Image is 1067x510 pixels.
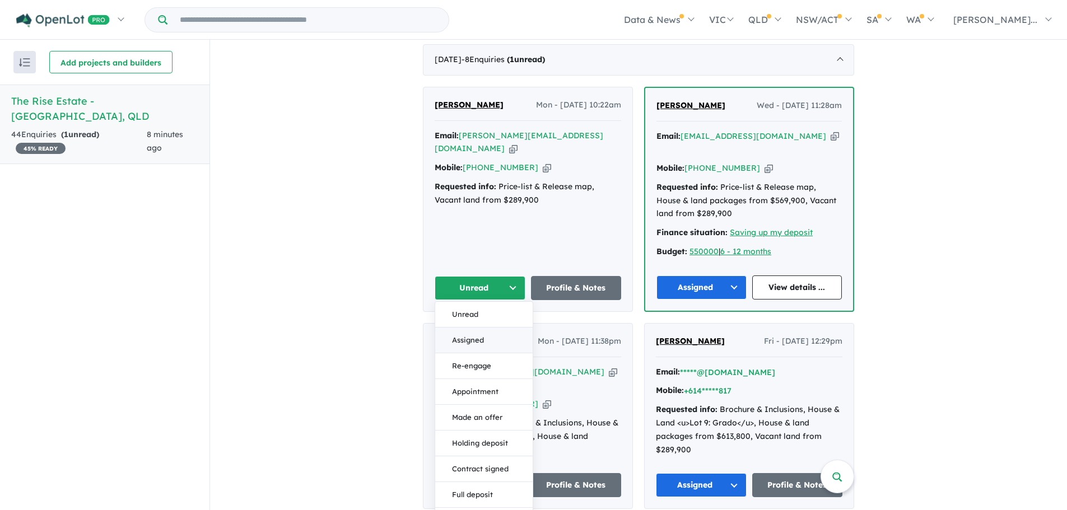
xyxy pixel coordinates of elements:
button: Appointment [435,379,533,405]
span: [PERSON_NAME]... [953,14,1037,25]
a: Profile & Notes [752,473,843,497]
span: [PERSON_NAME] [435,100,504,110]
a: Profile & Notes [531,276,622,300]
button: Copy [543,162,551,174]
a: [PERSON_NAME] [435,99,504,112]
button: Copy [765,162,773,174]
a: 550000 [689,246,719,256]
button: Assigned [656,275,747,300]
span: 8 minutes ago [147,129,183,153]
span: Wed - [DATE] 11:28am [757,99,842,113]
strong: Finance situation: [656,227,728,237]
a: [PERSON_NAME] [656,99,725,113]
strong: Mobile: [656,163,684,173]
div: Price-list & Release map, Vacant land from $289,900 [435,180,621,207]
button: Re-engage [435,353,533,379]
button: Copy [831,130,839,142]
button: Contract signed [435,456,533,482]
button: Made an offer [435,405,533,431]
a: [EMAIL_ADDRESS][DOMAIN_NAME] [681,131,826,141]
button: Assigned [435,327,533,353]
span: 1 [64,129,68,139]
span: 1 [510,54,514,64]
h5: The Rise Estate - [GEOGRAPHIC_DATA] , QLD [11,93,198,124]
a: Profile & Notes [531,473,622,497]
span: Mon - [DATE] 11:38pm [538,335,621,348]
a: [PHONE_NUMBER] [463,162,538,172]
a: 6 - 12 months [720,246,771,256]
span: Fri - [DATE] 12:29pm [764,335,842,348]
strong: Budget: [656,246,687,256]
div: 44 Enquir ies [11,128,147,155]
div: | [656,245,842,259]
button: Copy [509,143,518,155]
button: Unread [435,276,525,300]
img: sort.svg [19,58,30,67]
div: Brochure & Inclusions, House & Land <u>Lot 9: Grado</u>, House & land packages from $613,800, Vac... [656,403,842,456]
span: - 8 Enquir ies [462,54,545,64]
span: Mon - [DATE] 10:22am [536,99,621,112]
strong: Mobile: [656,385,684,395]
button: Holding deposit [435,431,533,456]
strong: Requested info: [435,181,496,191]
span: 45 % READY [16,143,66,154]
strong: Requested info: [656,404,717,414]
a: View details ... [752,275,842,300]
button: Copy [609,366,617,378]
button: Unread [435,302,533,327]
div: [DATE] [423,44,854,76]
img: Openlot PRO Logo White [16,13,110,27]
a: [PERSON_NAME][EMAIL_ADDRESS][DOMAIN_NAME] [435,130,603,154]
strong: Requested info: [656,182,718,192]
button: Assigned [656,473,747,497]
strong: Email: [435,130,459,141]
strong: Email: [656,367,680,377]
div: Price-list & Release map, House & land packages from $569,900, Vacant land from $289,900 [656,181,842,221]
strong: Email: [656,131,681,141]
input: Try estate name, suburb, builder or developer [170,8,446,32]
a: Saving up my deposit [730,227,813,237]
a: [PERSON_NAME] [656,335,725,348]
button: Add projects and builders [49,51,173,73]
span: [PERSON_NAME] [656,336,725,346]
strong: Mobile: [435,162,463,172]
strong: ( unread) [61,129,99,139]
strong: ( unread) [507,54,545,64]
a: [PHONE_NUMBER] [684,163,760,173]
button: Copy [543,398,551,410]
button: Full deposit [435,482,533,508]
span: [PERSON_NAME] [656,100,725,110]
